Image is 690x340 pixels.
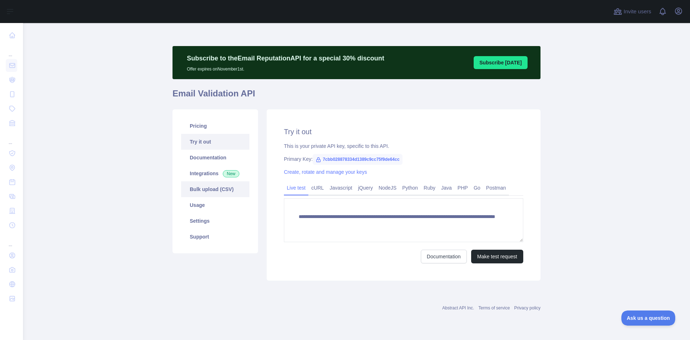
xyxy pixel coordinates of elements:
button: Subscribe [DATE] [474,56,528,69]
a: Live test [284,182,308,194]
a: cURL [308,182,327,194]
div: ... [6,131,17,145]
a: Documentation [421,250,467,263]
a: Bulk upload (CSV) [181,181,249,197]
a: jQuery [355,182,376,194]
a: PHP [455,182,471,194]
span: Invite users [624,8,651,16]
button: Invite users [612,6,653,17]
a: Privacy policy [514,305,540,310]
p: Subscribe to the Email Reputation API for a special 30 % discount [187,53,384,63]
a: Javascript [327,182,355,194]
a: Ruby [421,182,438,194]
a: Documentation [181,150,249,166]
h2: Try it out [284,127,523,137]
a: Settings [181,213,249,229]
a: Abstract API Inc. [442,305,474,310]
iframe: Toggle Customer Support [621,310,676,326]
div: ... [6,43,17,58]
span: 7cbb028878334d1389c9cc75f9de64cc [313,154,402,165]
a: Postman [483,182,509,194]
span: New [223,170,239,177]
button: Make test request [471,250,523,263]
a: Integrations New [181,166,249,181]
a: NodeJS [376,182,399,194]
div: Primary Key: [284,155,523,163]
div: This is your private API key, specific to this API. [284,142,523,150]
a: Support [181,229,249,245]
a: Usage [181,197,249,213]
p: Offer expires on November 1st. [187,63,384,72]
a: Terms of service [478,305,510,310]
a: Try it out [181,134,249,150]
a: Java [438,182,455,194]
a: Python [399,182,421,194]
h1: Email Validation API [172,88,540,105]
a: Go [471,182,483,194]
a: Pricing [181,118,249,134]
a: Create, rotate and manage your keys [284,169,367,175]
div: ... [6,233,17,248]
